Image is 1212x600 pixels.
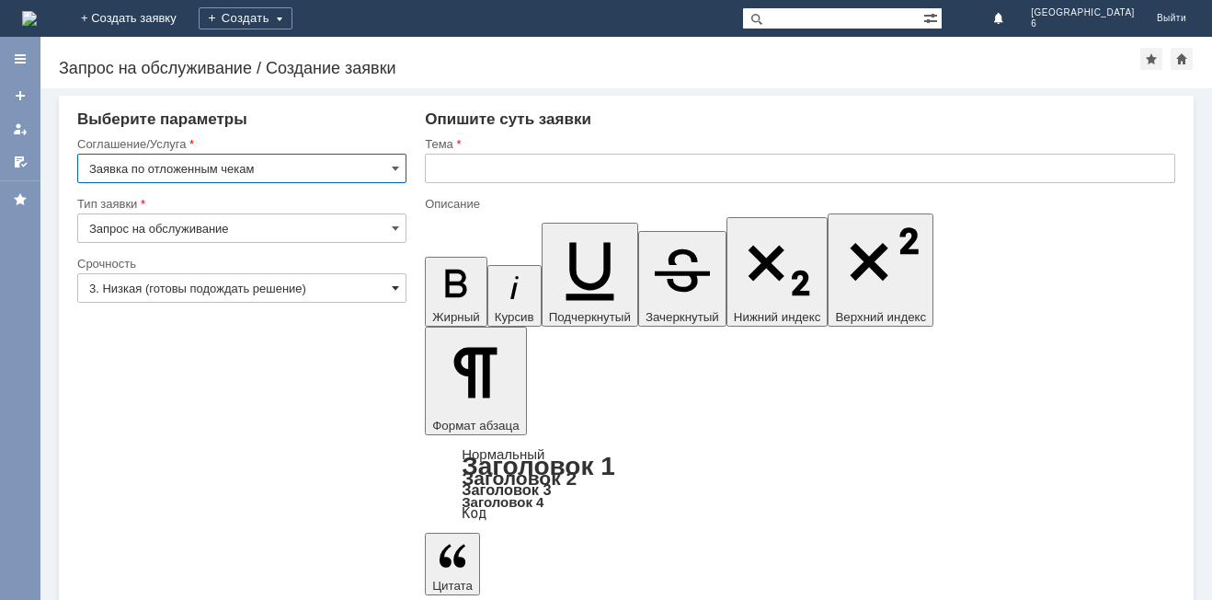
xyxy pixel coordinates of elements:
[1171,48,1193,70] div: Сделать домашней страницей
[432,579,473,593] span: Цитата
[425,138,1172,150] div: Тема
[199,7,292,29] div: Создать
[462,481,551,498] a: Заголовок 3
[923,8,942,26] span: Расширенный поиск
[835,310,926,324] span: Верхний индекс
[646,310,719,324] span: Зачеркнутый
[495,310,534,324] span: Курсив
[77,110,247,128] span: Выберите параметры
[425,448,1175,520] div: Формат абзаца
[828,213,933,327] button: Верхний индекс
[726,217,829,327] button: Нижний индекс
[462,505,486,522] a: Код
[1031,7,1135,18] span: [GEOGRAPHIC_DATA]
[22,11,37,26] img: logo
[638,231,726,327] button: Зачеркнутый
[77,258,403,270] div: Срочность
[432,419,519,433] span: Формат абзаца
[462,494,543,510] a: Заголовок 4
[425,533,480,595] button: Цитата
[59,59,1140,77] div: Запрос на обслуживание / Создание заявки
[542,223,638,327] button: Подчеркнутый
[425,198,1172,210] div: Описание
[425,257,487,327] button: Жирный
[77,198,403,210] div: Тип заявки
[1031,18,1135,29] span: 6
[487,265,542,327] button: Курсив
[6,147,35,177] a: Мои согласования
[425,110,591,128] span: Опишите суть заявки
[425,327,526,435] button: Формат абзаца
[549,310,631,324] span: Подчеркнутый
[22,11,37,26] a: Перейти на домашнюю страницу
[462,467,577,489] a: Заголовок 2
[462,452,615,480] a: Заголовок 1
[432,310,480,324] span: Жирный
[462,446,544,462] a: Нормальный
[734,310,821,324] span: Нижний индекс
[6,114,35,144] a: Мои заявки
[1140,48,1162,70] div: Добавить в избранное
[77,138,403,150] div: Соглашение/Услуга
[6,81,35,110] a: Создать заявку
